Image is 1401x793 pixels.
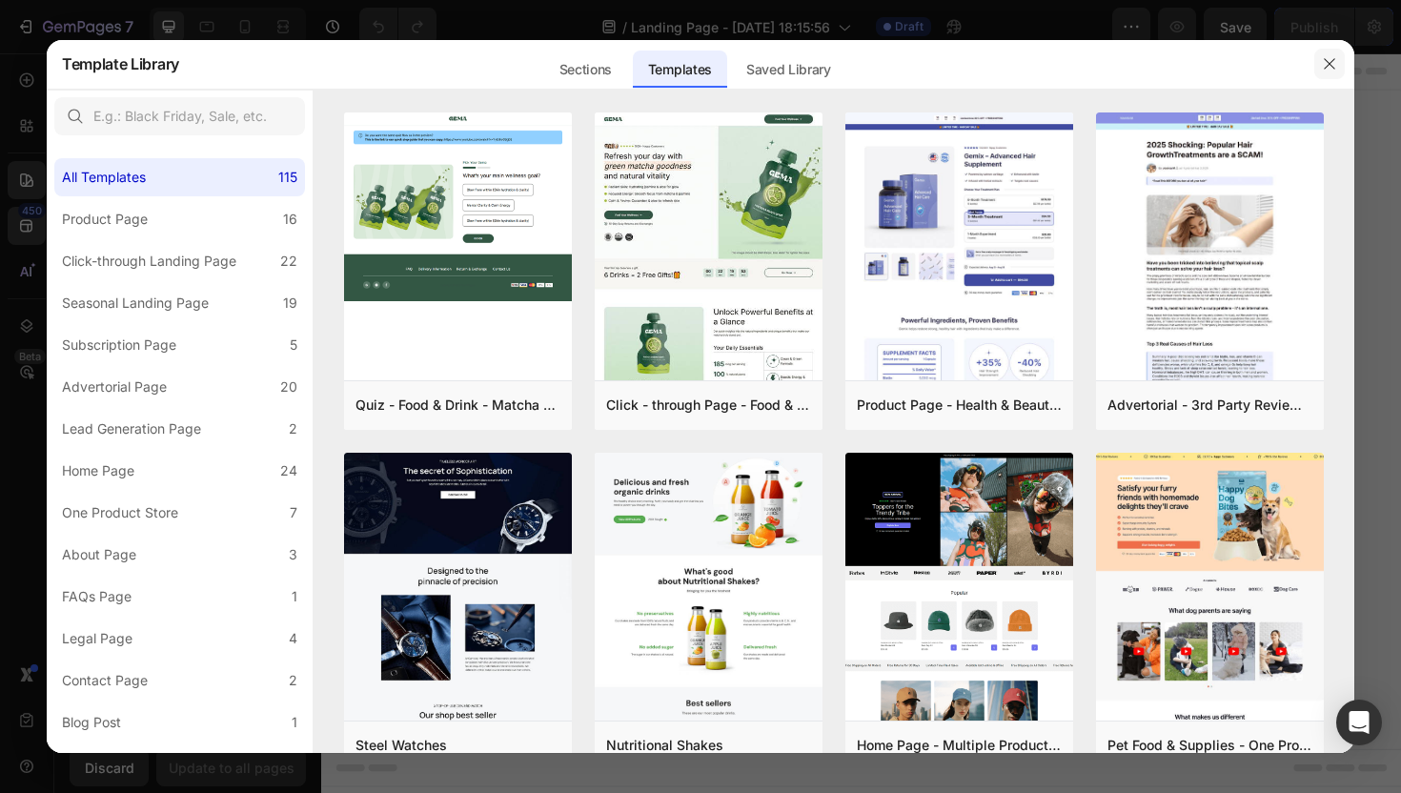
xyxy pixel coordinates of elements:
div: Sections [544,51,627,89]
div: 7 [290,501,297,524]
div: Nutritional Shakes [606,734,723,757]
div: Saved Library [731,51,846,89]
div: 1 [292,585,297,608]
h2: Template Library [62,39,179,89]
div: Subscription Page [62,334,176,356]
div: One Product Store [62,501,178,524]
div: Legal Page [62,627,132,650]
div: About Page [62,543,136,566]
div: Product Page - Health & Beauty - Hair Supplement [857,394,1062,417]
div: Contact Page [62,669,148,692]
div: Lead Generation Page [62,417,201,440]
div: Pet Food & Supplies - One Product Store [1107,734,1312,757]
button: Add elements [576,435,710,473]
div: Start with Sections from sidebar [457,396,687,419]
div: Product Page [62,208,148,231]
div: 5 [290,334,297,356]
div: Open Intercom Messenger [1336,700,1382,745]
div: Click-through Landing Page [62,250,236,273]
div: Blog List [62,753,115,776]
input: E.g.: Black Friday, Sale, etc. [54,97,305,135]
div: Quiz - Food & Drink - Matcha Glow Shot [355,394,560,417]
div: 24 [280,459,297,482]
div: 1 [292,711,297,734]
div: 3 [289,543,297,566]
div: Advertorial - 3rd Party Review - The Before Image - Hair Supplement [1107,394,1312,417]
div: 2 [289,753,297,776]
div: 22 [280,250,297,273]
div: Home Page - Multiple Product - Apparel - Style 4 [857,734,1062,757]
div: 115 [278,166,297,189]
div: Home Page [62,459,134,482]
div: Templates [633,51,727,89]
div: Start with Generating from URL or image [444,541,700,557]
div: 2 [289,669,297,692]
div: 16 [283,208,297,231]
div: 20 [280,376,297,398]
div: Advertorial Page [62,376,167,398]
div: 4 [289,627,297,650]
button: Add sections [434,435,564,473]
div: All Templates [62,166,146,189]
img: quiz-1.png [344,112,572,302]
div: FAQs Page [62,585,132,608]
div: Seasonal Landing Page [62,292,209,315]
div: 2 [289,417,297,440]
div: Steel Watches [355,734,447,757]
div: 19 [283,292,297,315]
div: Blog Post [62,711,121,734]
div: Click - through Page - Food & Drink - Matcha Glow Shot [606,394,811,417]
